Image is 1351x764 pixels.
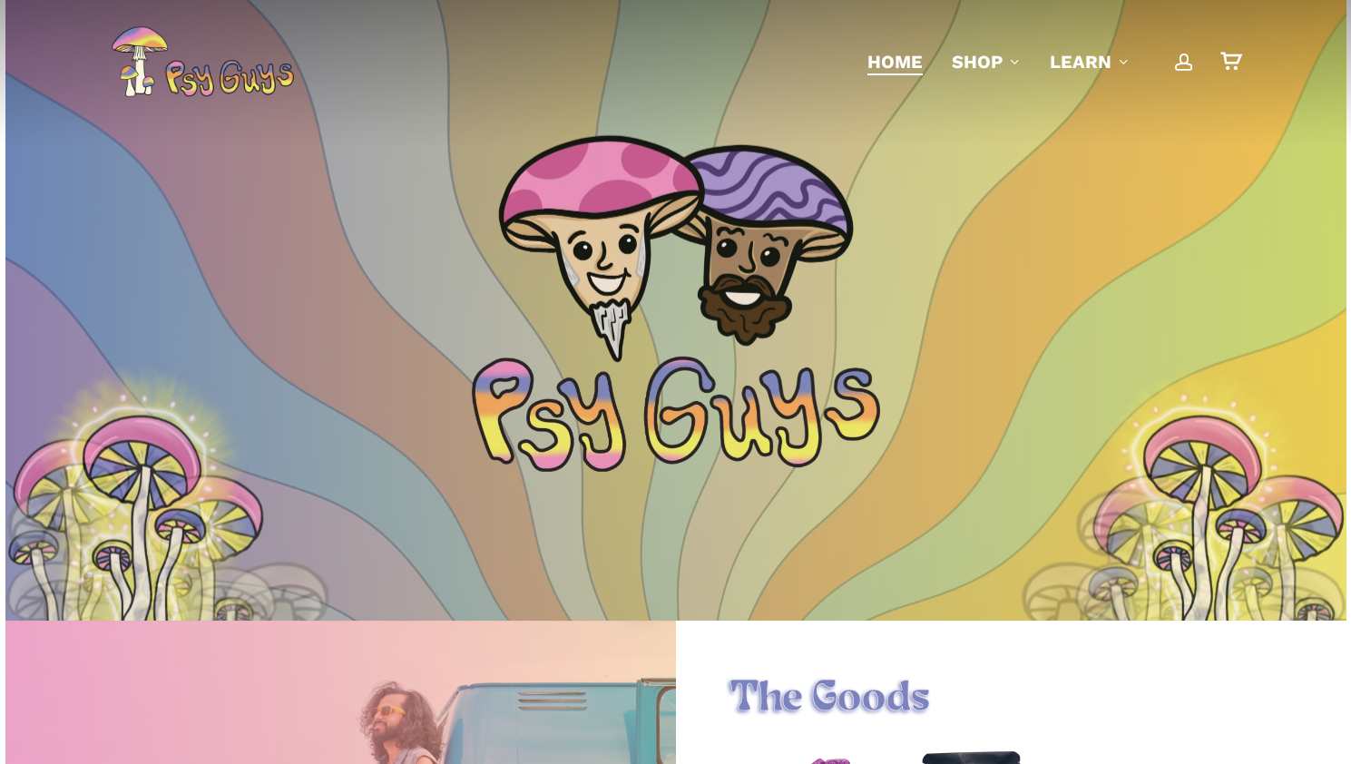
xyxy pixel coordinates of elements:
a: Learn [1050,49,1130,74]
span: Home [867,51,923,73]
a: Home [867,49,923,74]
span: Shop [952,51,1003,73]
img: PsyGuys Heads Logo [494,112,857,384]
img: Colorful psychedelic mushrooms with pink, blue, and yellow patterns on a glowing yellow background. [32,359,259,685]
img: PsyGuys [111,25,294,98]
span: Learn [1050,51,1111,73]
a: Shop [952,49,1021,74]
h1: The Goods [729,674,1292,725]
img: Psychedelic PsyGuys Text Logo [472,356,880,471]
img: Illustration of a cluster of tall mushrooms with light caps and dark gills, viewed from below. [5,416,278,697]
img: Illustration of a cluster of tall mushrooms with light caps and dark gills, viewed from below. [1074,416,1346,697]
img: Colorful psychedelic mushrooms with pink, blue, and yellow patterns on a glowing yellow background. [1092,359,1319,685]
a: Cart [1220,52,1240,72]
